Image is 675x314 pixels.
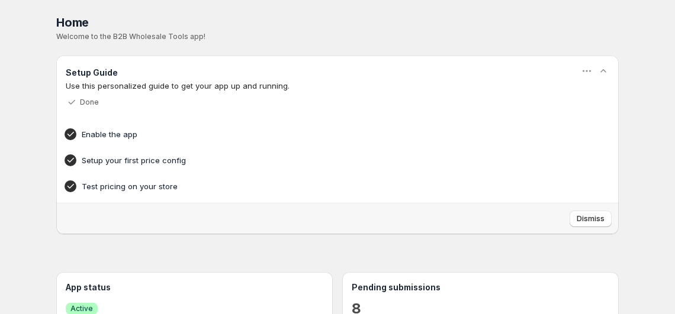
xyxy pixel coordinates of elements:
span: Home [56,15,89,30]
h4: Test pricing on your store [82,180,557,192]
h4: Setup your first price config [82,154,557,166]
p: Done [80,98,99,107]
p: Use this personalized guide to get your app up and running. [66,80,609,92]
span: Active [70,304,93,313]
span: Dismiss [577,214,605,224]
button: Dismiss [570,211,612,227]
h4: Enable the app [82,128,557,140]
h3: Pending submissions [352,281,609,293]
h3: App status [66,281,323,293]
h3: Setup Guide [66,67,118,79]
p: Welcome to the B2B Wholesale Tools app! [56,32,619,41]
